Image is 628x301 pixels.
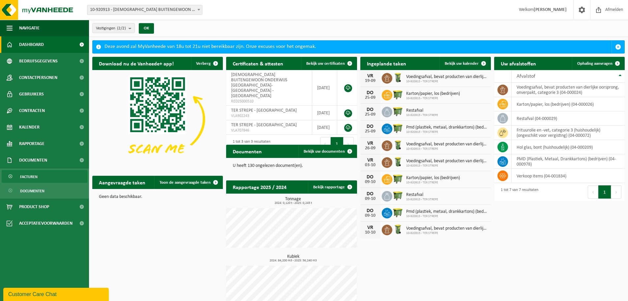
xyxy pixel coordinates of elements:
[92,70,223,168] img: Download de VHEPlus App
[406,113,438,117] span: 10-920915 - TER STREPE
[92,176,152,189] h2: Aangevraagde taken
[406,80,488,84] span: 10-920915 - TER STREPE
[364,73,377,79] div: VR
[392,207,404,218] img: WB-1100-HPE-GN-50
[406,181,460,185] span: 10-920915 - TER STREPE
[229,259,357,262] span: 2024: 84,200 m3 - 2025: 56,240 m3
[392,190,404,201] img: WB-1100-HPE-GN-50
[117,26,126,30] count: (2/2)
[19,119,40,135] span: Kalender
[392,224,404,235] img: WB-0140-HPE-GN-50
[512,83,625,97] td: voedingsafval, bevat producten van dierlijke oorsprong, onverpakt, categorie 3 (04-000024)
[19,102,45,119] span: Contracten
[364,141,377,146] div: VR
[364,230,377,235] div: 10-10
[512,126,625,140] td: frituurolie en -vet, categorie 3 (huishoudelijk) (ongeschikt voor vergisting) (04-000072)
[139,23,154,34] button: OK
[406,164,488,168] span: 10-920915 - TER STREPE
[406,159,488,164] span: Voedingsafval, bevat producten van dierlijke oorsprong, onverpakt, categorie 3
[154,176,222,189] a: Toon de aangevraagde taken
[233,164,350,168] p: U heeft 130 ongelezen document(en).
[364,129,377,134] div: 25-09
[306,61,345,66] span: Bekijk uw certificaten
[445,61,479,66] span: Bekijk uw kalender
[512,169,625,183] td: verkoop items (04-001834)
[364,146,377,151] div: 26-09
[364,112,377,117] div: 25-09
[229,254,357,262] h3: Kubiek
[512,111,625,126] td: restafval (04-000029)
[406,175,460,181] span: Karton/papier, los (bedrijven)
[588,185,598,199] button: Previous
[331,137,344,150] button: 1
[301,57,356,70] a: Bekijk uw certificaten
[360,57,413,70] h2: Ingeplande taken
[231,123,297,128] span: TER STREPE - [GEOGRAPHIC_DATA]
[19,135,45,152] span: Rapportage
[406,74,488,80] span: Voedingsafval, bevat producten van dierlijke oorsprong, onverpakt, categorie 3
[226,145,268,158] h2: Documenten
[19,20,40,36] span: Navigatie
[229,136,270,151] div: 1 tot 3 van 3 resultaten
[87,5,202,15] span: 10-920913 - KATHOLIEK BUITENGEWOON ONDERWIJS OOSTENDE-GISTEL - MIDDELKERKE
[406,130,488,134] span: 10-920915 - TER STREPE
[160,180,211,185] span: Toon de aangevraagde taken
[572,57,624,70] a: Ophaling aanvragen
[19,86,44,102] span: Gebruikers
[231,113,307,119] span: VLA902243
[406,125,488,130] span: Pmd (plastiek, metaal, drankkartons) (bedrijven)
[231,99,307,104] span: RED25000510
[406,214,488,218] span: 10-920915 - TER STREPE
[87,5,202,15] span: 10-920913 - KATHOLIEK BUITENGEWOON ONDERWIJS OOSTENDE-GISTEL - MIDDELKERKE
[406,142,488,147] span: Voedingsafval, bevat producten van dierlijke oorsprong, onverpakt, categorie 3
[20,170,38,183] span: Facturen
[2,184,87,197] a: Documenten
[226,180,293,193] h2: Rapportage 2025 / 2024
[312,120,337,135] td: [DATE]
[392,173,404,184] img: WB-1100-HPE-GN-50
[534,7,567,12] strong: [PERSON_NAME]
[392,89,404,100] img: WB-1100-HPE-GN-50
[512,140,625,154] td: hol glas, bont (huishoudelijk) (04-000209)
[406,96,460,100] span: 10-920915 - TER STREPE
[439,57,490,70] a: Bekijk uw kalender
[229,197,357,205] h3: Tonnage
[226,57,290,70] h2: Certificaten & attesten
[406,231,488,235] span: 10-920915 - TER STREPE
[364,174,377,180] div: DO
[364,163,377,168] div: 03-10
[229,202,357,205] span: 2024: 0,120 t - 2025: 0,245 t
[392,106,404,117] img: WB-1100-HPE-GN-50
[512,97,625,111] td: karton/papier, los (bedrijven) (04-000026)
[406,147,488,151] span: 10-920915 - TER STREPE
[19,36,44,53] span: Dashboard
[19,69,57,86] span: Contactpersonen
[494,57,543,70] h2: Uw afvalstoffen
[392,123,404,134] img: WB-1100-HPE-GN-50
[19,215,73,232] span: Acceptatievoorwaarden
[406,198,438,202] span: 10-920915 - TER STREPE
[308,180,356,194] a: Bekijk rapportage
[364,124,377,129] div: DO
[364,95,377,100] div: 25-09
[364,158,377,163] div: VR
[312,106,337,120] td: [DATE]
[231,128,307,133] span: VLA707846
[392,156,404,168] img: WB-0140-HPE-GN-50
[304,149,345,154] span: Bekijk uw documenten
[406,91,460,96] span: Karton/papier, los (bedrijven)
[196,61,211,66] span: Verberg
[364,90,377,95] div: DO
[364,225,377,230] div: VR
[497,185,538,199] div: 1 tot 7 van 7 resultaten
[344,137,354,150] button: Next
[598,185,611,199] button: 1
[364,180,377,184] div: 09-10
[364,191,377,197] div: DO
[364,79,377,83] div: 19-09
[611,185,621,199] button: Next
[19,199,49,215] span: Product Shop
[406,108,438,113] span: Restafval
[96,23,126,33] span: Vestigingen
